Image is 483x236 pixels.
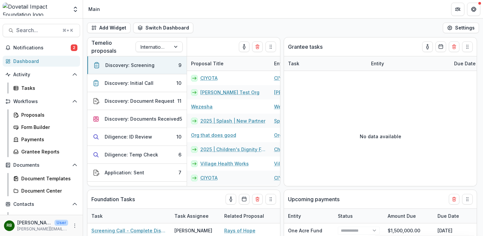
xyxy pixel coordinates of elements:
div: Status [334,209,384,223]
div: Entity Name [270,56,353,71]
div: 6 [178,151,181,158]
a: Grantee Reports [11,146,80,157]
div: Task Assignee [170,209,220,223]
a: Village Health Works [200,160,249,167]
button: Discovery: Screening9 [87,56,187,74]
button: Diligence: Temp Check6 [87,146,187,164]
a: CIYOTA [200,174,218,181]
a: [PERSON_NAME] Test Org [274,89,333,96]
a: Screening Call - Complete Discovery Guide [91,227,166,234]
div: Task [284,56,367,71]
span: Activity [13,72,69,78]
div: Task [87,209,170,223]
button: Drag [462,41,473,52]
a: Grantees [11,212,80,223]
div: Due Date [434,212,463,219]
a: Tasks [11,83,80,93]
span: Workflows [13,99,69,104]
button: Search... [3,24,80,37]
a: [PERSON_NAME] Test Org [200,89,259,96]
div: Amount Due [384,209,434,223]
a: 2025 | Children's Dignity Forum | New Partner [200,146,266,153]
div: Entity [284,212,305,219]
button: Discovery: Document Request11 [87,92,187,110]
a: Org that does good [274,132,319,139]
div: Task [87,212,107,219]
p: No data available [360,133,401,140]
div: Dashboard [13,58,75,65]
button: Calendar [435,41,446,52]
div: Discovery: Screening [105,62,154,69]
button: Discovery: Documents Received5 [87,110,187,128]
div: Application: Sent [105,169,144,176]
span: Search... [16,27,58,33]
button: Discovery: Initial Call10 [87,74,187,92]
a: Payments [11,134,80,145]
div: Diligence: Temp Check [105,151,158,158]
div: Entity [284,209,334,223]
div: Robin Bruce [7,223,12,228]
button: Get Help [467,3,480,16]
p: Upcoming payments [288,195,339,203]
div: Discovery: Initial Call [105,80,153,87]
a: Wezesha [191,103,213,110]
div: Related Proposal [220,209,303,223]
button: Drag [462,194,473,205]
div: Discovery: Documents Received [105,115,179,122]
button: toggle-assigned-to-me [226,194,236,205]
button: Open Documents [3,160,80,170]
a: CIYOTA [274,174,291,181]
a: CIYOTA [200,75,218,82]
button: Open Activity [3,69,80,80]
button: toggle-assigned-to-me [239,41,249,52]
div: Entity Name [270,60,306,67]
a: Org that does good [191,132,236,139]
span: 2 [71,44,77,51]
div: Document Templates [21,175,75,182]
div: Payments [21,136,75,143]
div: Document Center [21,187,75,194]
p: Temelio proposals [91,39,136,55]
button: Settings [443,23,479,33]
button: Calendar [239,194,249,205]
button: Drag [265,41,276,52]
button: Open Contacts [3,199,80,209]
a: Village Health Works [274,160,323,167]
div: Proposals [21,111,75,118]
button: Add Widget [87,23,131,33]
nav: breadcrumb [86,4,103,14]
div: Diligence: ID Review [105,133,152,140]
a: One Acre Fund [288,228,322,233]
div: 9 [178,62,181,69]
a: Children's Dignity Forum [274,146,331,153]
a: 2025 | Splash | New Partner [200,117,265,124]
button: Delete card [252,194,263,205]
p: User [54,220,68,226]
span: Documents [13,162,69,168]
div: Task [284,60,303,67]
div: Tasks [21,85,75,91]
div: Related Proposal [220,212,268,219]
button: Switch Dashboard [133,23,193,33]
a: CIYOTA [274,75,291,82]
div: Amount Due [384,212,420,219]
div: Proposal Title [187,56,270,71]
div: 5 [179,115,182,122]
div: Discovery: Document Request [105,97,174,104]
div: 7 [178,169,181,176]
a: Wezesha [274,103,296,110]
div: Due Date [450,60,480,67]
img: Dovetail Impact Foundation logo [3,3,68,16]
a: Document Templates [11,173,80,184]
div: Status [334,212,357,219]
div: Form Builder [21,124,75,131]
button: More [71,222,79,230]
p: Foundation Tasks [91,195,135,203]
